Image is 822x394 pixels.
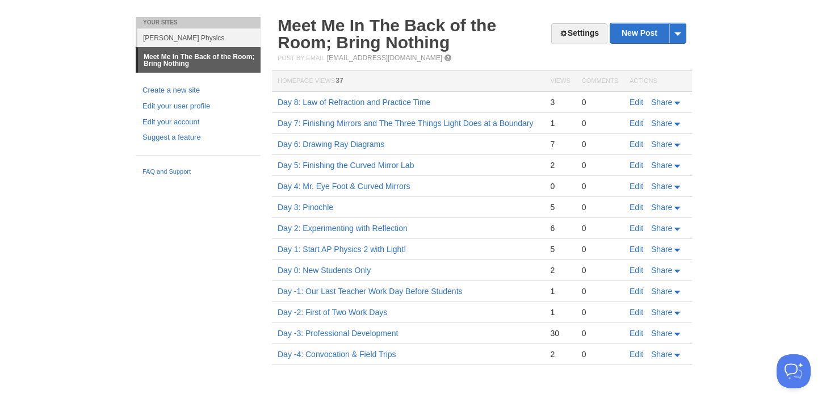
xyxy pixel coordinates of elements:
a: Settings [551,23,607,44]
a: Day -2: First of Two Work Days [278,308,387,317]
a: Edit [630,308,643,317]
a: Edit your user profile [142,100,254,112]
iframe: Help Scout Beacon - Open [777,354,811,388]
a: Edit [630,245,643,254]
div: 2 [550,160,570,170]
span: Share [651,140,672,149]
a: [PERSON_NAME] Physics [137,28,261,47]
a: Day -4: Convocation & Field Trips [278,350,396,359]
a: Edit [630,182,643,191]
a: Day -1: Our Last Teacher Work Day Before Students [278,287,463,296]
div: 0 [582,307,618,317]
span: Post by Email [278,55,325,61]
a: Meet Me In The Back of the Room; Bring Nothing [278,16,496,52]
div: 6 [550,223,570,233]
a: New Post [610,23,686,43]
div: 30 [550,328,570,338]
span: Share [651,350,672,359]
div: 7 [550,139,570,149]
span: Share [651,245,672,254]
a: Day -3: Professional Development [278,329,398,338]
div: 2 [550,265,570,275]
a: Day 6: Drawing Ray Diagrams [278,140,384,149]
a: [EMAIL_ADDRESS][DOMAIN_NAME] [327,54,442,62]
th: Views [544,71,576,92]
li: Your Sites [136,17,261,28]
a: Day 0: New Students Only [278,266,371,275]
div: 5 [550,202,570,212]
a: Edit [630,119,643,128]
a: Edit [630,287,643,296]
a: Edit [630,329,643,338]
div: 0 [582,244,618,254]
div: 1 [550,286,570,296]
a: Edit [630,203,643,212]
span: Share [651,161,672,170]
div: 0 [582,265,618,275]
a: Suggest a feature [142,132,254,144]
div: 0 [550,181,570,191]
div: 5 [550,244,570,254]
th: Comments [576,71,624,92]
a: Day 5: Finishing the Curved Mirror Lab [278,161,414,170]
a: Day 3: Pinochle [278,203,333,212]
a: Day 4: Mr. Eye Foot & Curved Mirrors [278,182,410,191]
span: Share [651,308,672,317]
div: 0 [582,97,618,107]
div: 0 [582,181,618,191]
a: Edit [630,350,643,359]
div: 1 [550,307,570,317]
span: Share [651,182,672,191]
a: Meet Me In The Back of the Room; Bring Nothing [138,48,261,73]
div: 0 [582,286,618,296]
div: 0 [582,223,618,233]
div: 3 [550,97,570,107]
th: Actions [624,71,692,92]
div: 0 [582,160,618,170]
div: 0 [582,349,618,359]
a: Day 1: Start AP Physics 2 with Light! [278,245,406,254]
a: Edit [630,161,643,170]
span: Share [651,203,672,212]
a: Edit your account [142,116,254,128]
a: Edit [630,98,643,107]
a: FAQ and Support [142,167,254,177]
span: Share [651,224,672,233]
span: Share [651,98,672,107]
div: 2 [550,349,570,359]
div: 0 [582,139,618,149]
a: Day 7: Finishing Mirrors and The Three Things Light Does at a Boundary [278,119,534,128]
span: Share [651,119,672,128]
a: Edit [630,224,643,233]
div: 1 [550,118,570,128]
th: Homepage Views [272,71,544,92]
a: Day 2: Experimenting with Reflection [278,224,408,233]
span: Share [651,266,672,275]
a: Edit [630,266,643,275]
a: Create a new site [142,85,254,97]
span: Share [651,287,672,296]
div: 0 [582,118,618,128]
span: 37 [335,77,343,85]
div: 0 [582,202,618,212]
a: Edit [630,140,643,149]
a: Day 8: Law of Refraction and Practice Time [278,98,430,107]
span: Share [651,329,672,338]
div: 0 [582,328,618,338]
